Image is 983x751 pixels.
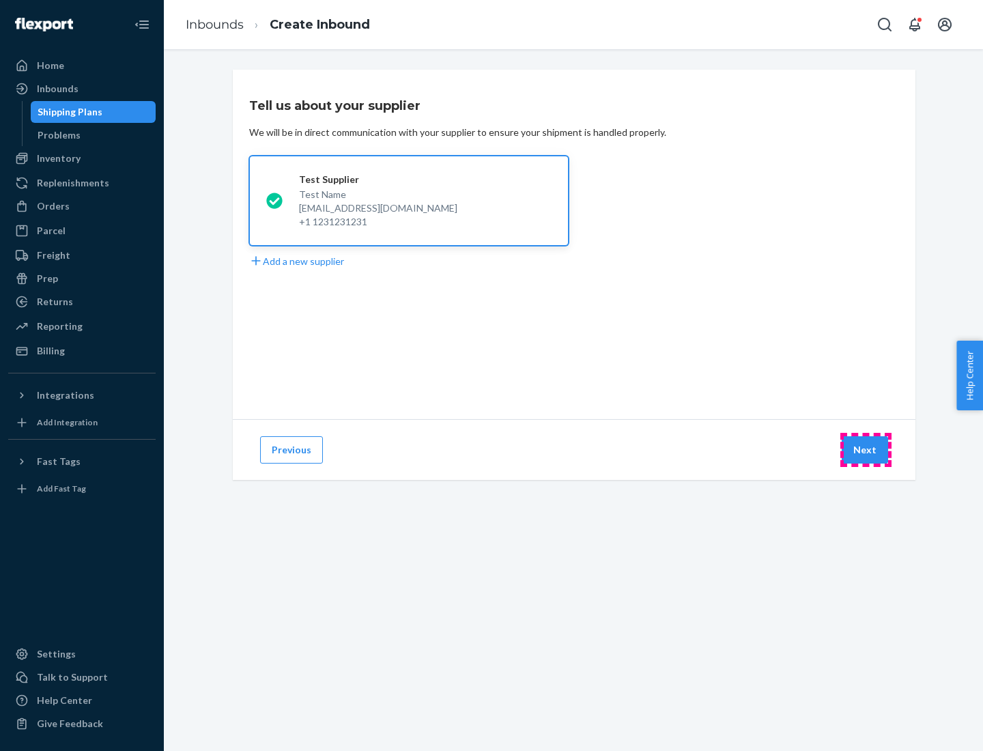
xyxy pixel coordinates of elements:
a: Freight [8,244,156,266]
a: Problems [31,124,156,146]
div: Add Integration [37,416,98,428]
div: Give Feedback [37,717,103,731]
a: Reporting [8,315,156,337]
div: Billing [37,344,65,358]
button: Fast Tags [8,451,156,472]
div: Orders [37,199,70,213]
div: Fast Tags [37,455,81,468]
a: Help Center [8,690,156,711]
div: Shipping Plans [38,105,102,119]
a: Settings [8,643,156,665]
a: Shipping Plans [31,101,156,123]
div: Problems [38,128,81,142]
a: Inbounds [8,78,156,100]
ol: breadcrumbs [175,5,381,45]
div: Parcel [37,224,66,238]
a: Orders [8,195,156,217]
div: Returns [37,295,73,309]
a: Replenishments [8,172,156,194]
a: Returns [8,291,156,313]
button: Previous [260,436,323,464]
a: Billing [8,340,156,362]
div: Inventory [37,152,81,165]
div: Talk to Support [37,670,108,684]
button: Open Search Box [871,11,898,38]
a: Add Fast Tag [8,478,156,500]
button: Help Center [956,341,983,410]
div: Home [37,59,64,72]
a: Create Inbound [270,17,370,32]
div: Reporting [37,320,83,333]
div: Freight [37,249,70,262]
div: Add Fast Tag [37,483,86,494]
div: We will be in direct communication with your supplier to ensure your shipment is handled properly. [249,126,666,139]
button: Close Navigation [128,11,156,38]
a: Parcel [8,220,156,242]
button: Add a new supplier [249,254,344,268]
a: Add Integration [8,412,156,434]
a: Talk to Support [8,666,156,688]
button: Next [842,436,888,464]
button: Integrations [8,384,156,406]
img: Flexport logo [15,18,73,31]
div: Inbounds [37,82,79,96]
h3: Tell us about your supplier [249,97,421,115]
a: Inbounds [186,17,244,32]
div: Replenishments [37,176,109,190]
div: Prep [37,272,58,285]
a: Prep [8,268,156,289]
div: Settings [37,647,76,661]
div: Help Center [37,694,92,707]
a: Inventory [8,147,156,169]
button: Open account menu [931,11,958,38]
button: Open notifications [901,11,928,38]
button: Give Feedback [8,713,156,735]
div: Integrations [37,388,94,402]
a: Home [8,55,156,76]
